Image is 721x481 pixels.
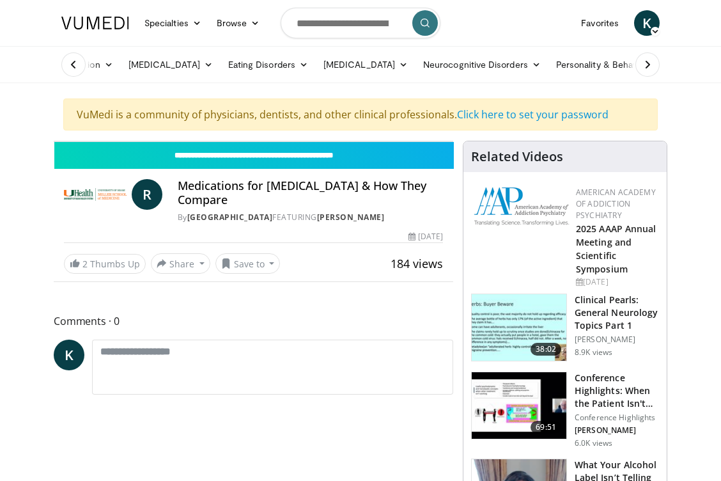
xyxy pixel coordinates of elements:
[221,52,316,77] a: Eating Disorders
[575,438,612,448] p: 6.0K views
[54,340,84,370] a: K
[391,256,443,271] span: 184 views
[471,294,659,361] a: 38:02 Clinical Pearls: General Neurology Topics Part 1 [PERSON_NAME] 8.9K views
[415,52,548,77] a: Neurocognitive Disorders
[82,258,88,270] span: 2
[215,253,281,274] button: Save to
[178,212,443,223] div: By FEATURING
[209,10,268,36] a: Browse
[531,343,561,356] span: 38:02
[575,335,659,345] p: [PERSON_NAME]
[573,10,626,36] a: Favorites
[576,223,656,275] a: 2025 AAAP Annual Meeting and Scientific Symposium
[575,294,659,332] h3: Clinical Pearls: General Neurology Topics Part 1
[178,179,443,207] h4: Medications for [MEDICAL_DATA] & How They Compare
[281,8,440,38] input: Search topics, interventions
[61,17,129,29] img: VuMedi Logo
[531,421,561,434] span: 69:51
[151,253,210,274] button: Share
[471,372,659,448] a: 69:51 Conference Highlights: When the Patient Isn't Getting Better - A Psy… Conference Highlights...
[132,179,162,210] a: R
[576,276,656,288] div: [DATE]
[121,52,221,77] a: [MEDICAL_DATA]
[187,212,273,223] a: [GEOGRAPHIC_DATA]
[54,313,453,329] span: Comments 0
[575,347,612,358] p: 8.9K views
[471,149,563,164] h4: Related Videos
[64,254,146,274] a: 2 Thumbs Up
[575,413,659,423] p: Conference Highlights
[575,372,659,410] h3: Conference Highlights: When the Patient Isn't Getting Better - A Psy…
[474,187,570,226] img: f7c290de-70ae-47e0-9ae1-04035161c232.png.150x105_q85_autocrop_double_scale_upscale_version-0.2.png
[317,212,385,223] a: [PERSON_NAME]
[548,52,710,77] a: Personality & Behavior Disorders
[316,52,415,77] a: [MEDICAL_DATA]
[472,294,566,361] img: 91ec4e47-6cc3-4d45-a77d-be3eb23d61cb.150x105_q85_crop-smart_upscale.jpg
[63,99,658,130] div: VuMedi is a community of physicians, dentists, and other clinical professionals.
[457,107,609,122] a: Click here to set your password
[575,425,659,436] p: [PERSON_NAME]
[472,372,566,439] img: 4362ec9e-0993-4580-bfd4-8e18d57e1d49.150x105_q85_crop-smart_upscale.jpg
[137,10,209,36] a: Specialties
[634,10,660,36] a: K
[576,187,656,221] a: American Academy of Addiction Psychiatry
[64,179,127,210] img: University of Miami
[408,231,443,242] div: [DATE]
